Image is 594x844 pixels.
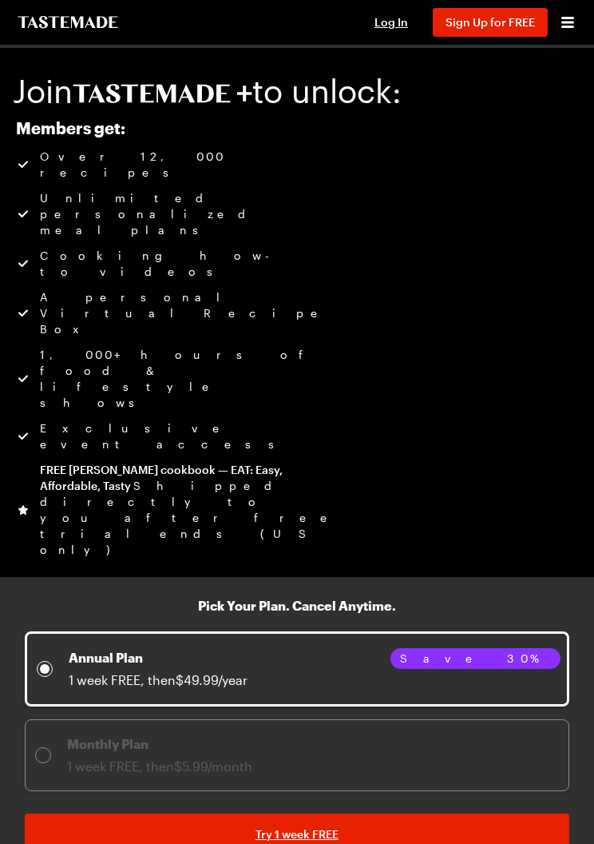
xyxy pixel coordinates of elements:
[69,648,247,667] p: Annual Plan
[40,420,342,452] span: Exclusive event access
[16,16,120,29] a: To Tastemade Home Page
[255,826,339,842] span: Try 1 week FREE
[40,248,342,280] span: Cooking how-to videos
[400,650,551,667] span: Save 30%
[16,118,342,137] h2: Members get:
[433,8,548,37] button: Sign Up for FREE
[67,758,252,774] span: 1 week FREE, then $5.99/month
[67,735,252,754] p: Monthly Plan
[198,596,396,615] h3: Pick Your Plan. Cancel Anytime.
[40,479,341,556] span: Shipped directly to you after free trial ends (US only)
[445,15,535,29] span: Sign Up for FREE
[40,347,342,411] span: 1,000+ hours of food & lifestyle shows
[557,12,578,33] button: Open menu
[40,190,342,238] span: Unlimited personalized meal plans
[13,74,402,109] h1: Join to unlock:
[359,14,423,30] button: Log In
[40,462,342,558] div: FREE [PERSON_NAME] cookbook — EAT: Easy, Affordable, Tasty
[16,149,342,558] ul: Tastemade+ Annual subscription benefits
[40,149,342,181] span: Over 12,000 recipes
[69,672,247,687] span: 1 week FREE, then $49.99/year
[374,15,408,29] span: Log In
[40,289,342,337] span: A personal Virtual Recipe Box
